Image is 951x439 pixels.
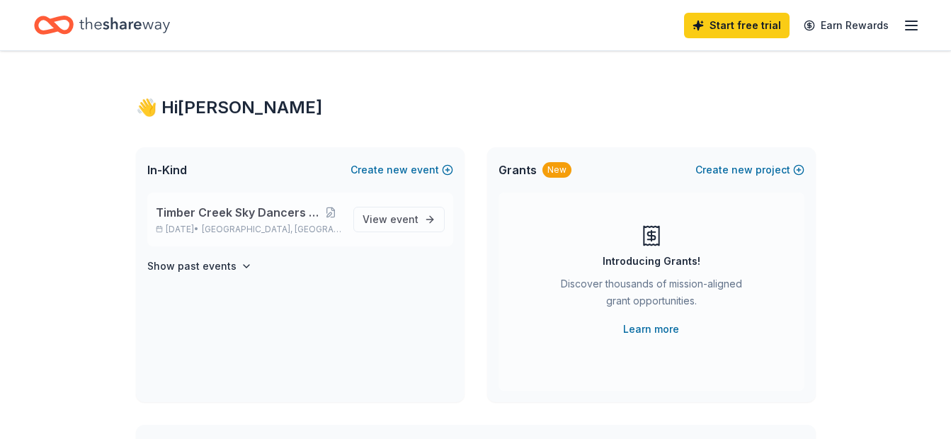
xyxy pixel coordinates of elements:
[363,211,418,228] span: View
[147,258,252,275] button: Show past events
[390,213,418,225] span: event
[387,161,408,178] span: new
[623,321,679,338] a: Learn more
[603,253,700,270] div: Introducing Grants!
[499,161,537,178] span: Grants
[136,96,816,119] div: 👋 Hi [PERSON_NAME]
[147,161,187,178] span: In-Kind
[34,8,170,42] a: Home
[731,161,753,178] span: new
[147,258,237,275] h4: Show past events
[353,207,445,232] a: View event
[684,13,790,38] a: Start free trial
[555,275,748,315] div: Discover thousands of mission-aligned grant opportunities.
[156,204,320,221] span: Timber Creek Sky Dancers Craft Show
[542,162,571,178] div: New
[695,161,804,178] button: Createnewproject
[351,161,453,178] button: Createnewevent
[156,224,342,235] p: [DATE] •
[202,224,341,235] span: [GEOGRAPHIC_DATA], [GEOGRAPHIC_DATA]
[795,13,897,38] a: Earn Rewards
